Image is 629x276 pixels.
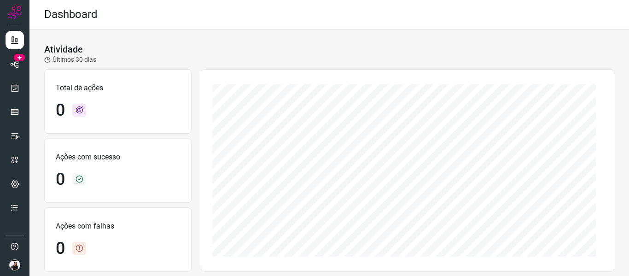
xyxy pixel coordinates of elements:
p: Total de ações [56,82,180,94]
p: Ações com falhas [56,221,180,232]
h1: 0 [56,239,65,258]
p: Ações com sucesso [56,152,180,163]
img: Logo [8,6,22,19]
h1: 0 [56,170,65,189]
h1: 0 [56,100,65,120]
h2: Dashboard [44,8,98,21]
h3: Atividade [44,44,83,55]
p: Últimos 30 dias [44,55,96,65]
img: 662d8b14c1de322ee1c7fc7bf9a9ccae.jpeg [9,259,20,270]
